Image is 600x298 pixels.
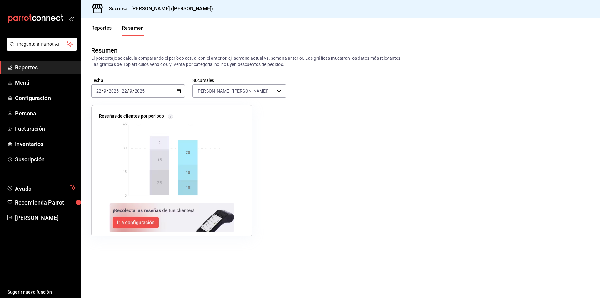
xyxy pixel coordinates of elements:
[15,184,68,191] span: Ayuda
[127,88,129,93] span: /
[7,38,77,51] button: Pregunta a Parrot AI
[91,55,590,68] p: El porcentaje se calcula comparando el período actual con el anterior, ej. semana actual vs. sema...
[104,5,213,13] h3: Sucursal: [PERSON_NAME] ([PERSON_NAME])
[96,88,102,93] input: --
[15,63,76,72] span: Reportes
[107,88,108,93] span: /
[7,289,76,295] span: Sugerir nueva función
[15,214,76,222] span: [PERSON_NAME]
[197,88,269,94] span: [PERSON_NAME] ([PERSON_NAME])
[4,45,77,52] a: Pregunta a Parrot AI
[122,88,127,93] input: --
[91,46,117,55] div: Resumen
[129,88,132,93] input: --
[99,113,164,119] p: Reseñas de clientes por periodo
[132,88,134,93] span: /
[103,88,107,93] input: --
[15,94,76,102] span: Configuración
[69,16,74,21] button: open_drawer_menu
[91,25,112,36] button: Reportes
[15,109,76,118] span: Personal
[17,41,67,48] span: Pregunta a Parrot AI
[134,88,145,93] input: ----
[120,88,121,93] span: -
[15,124,76,133] span: Facturación
[108,88,119,93] input: ----
[15,140,76,148] span: Inventarios
[102,88,103,93] span: /
[15,78,76,87] span: Menú
[91,25,144,36] div: navigation tabs
[15,155,76,164] span: Suscripción
[15,198,76,207] span: Recomienda Parrot
[122,25,144,36] button: Resumen
[192,78,286,83] label: Sucursales
[91,78,185,83] label: Fecha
